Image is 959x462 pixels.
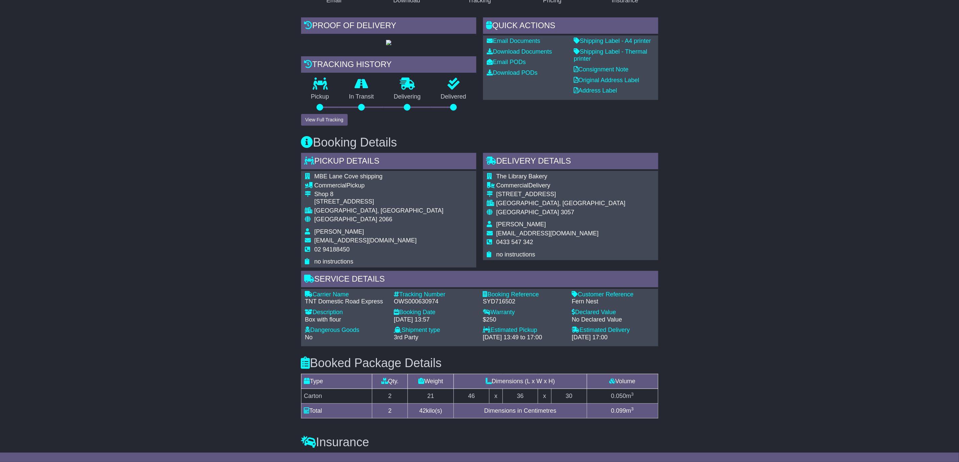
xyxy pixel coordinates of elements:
p: Delivering [384,93,431,101]
span: 0433 547 342 [496,239,533,245]
td: Total [301,404,372,418]
div: Booking Date [394,309,476,316]
span: MBE Lane Cove shipping [315,173,383,180]
div: OWS000630974 [394,298,476,305]
div: Shipment type [394,327,476,334]
a: Address Label [574,87,617,94]
div: Pickup [315,182,444,189]
a: Original Address Label [574,77,639,83]
span: [PERSON_NAME] [496,221,546,228]
div: [DATE] 13:57 [394,316,476,324]
div: $250 [483,316,565,324]
td: Volume [587,374,658,389]
div: Tracking Number [394,291,476,298]
span: Commercial [315,182,347,189]
td: kilo(s) [408,404,454,418]
td: m [587,389,658,404]
span: Commercial [496,182,529,189]
td: Dimensions (L x W x H) [454,374,587,389]
div: TNT Domestic Road Express [305,298,387,305]
span: [GEOGRAPHIC_DATA] [496,209,559,216]
div: Declared Value [572,309,654,316]
td: m [587,404,658,418]
span: [EMAIL_ADDRESS][DOMAIN_NAME] [315,237,417,244]
div: Fern Nest [572,298,654,305]
div: [STREET_ADDRESS] [315,198,444,206]
span: no instructions [496,251,535,258]
span: 2066 [379,216,392,223]
h3: Insurance [301,436,658,449]
div: Proof of Delivery [301,17,476,36]
div: [DATE] 17:00 [572,334,654,341]
span: 3057 [561,209,574,216]
p: Pickup [301,93,339,101]
div: Service Details [301,271,658,289]
p: In Transit [339,93,384,101]
span: 02 94188450 [315,246,350,253]
td: Type [301,374,372,389]
div: [GEOGRAPHIC_DATA], [GEOGRAPHIC_DATA] [315,207,444,215]
div: Customer Reference [572,291,654,298]
span: [EMAIL_ADDRESS][DOMAIN_NAME] [496,230,599,237]
td: 2 [372,389,408,404]
td: x [538,389,551,404]
h3: Booking Details [301,136,658,149]
div: Description [305,309,387,316]
div: SYD716502 [483,298,565,305]
div: Shop 8 [315,191,444,198]
div: Dangerous Goods [305,327,387,334]
a: Shipping Label - Thermal printer [574,48,648,62]
div: Booking Reference [483,291,565,298]
td: Qty. [372,374,408,389]
span: [GEOGRAPHIC_DATA] [315,216,377,223]
td: 2 [372,404,408,418]
div: Delivery Details [483,153,658,171]
span: no instructions [315,258,353,265]
div: [GEOGRAPHIC_DATA], [GEOGRAPHIC_DATA] [496,200,626,207]
a: Email PODs [487,59,526,65]
a: Download PODs [487,69,538,76]
span: The Library Bakery [496,173,547,180]
img: GetPodImage [386,40,391,45]
td: 46 [454,389,489,404]
td: 21 [408,389,454,404]
a: Download Documents [487,48,552,55]
div: Box with flour [305,316,387,324]
td: 30 [551,389,587,404]
div: Estimated Pickup [483,327,565,334]
div: Pickup Details [301,153,476,171]
div: Tracking history [301,56,476,74]
div: Quick Actions [483,17,658,36]
span: 0.099 [611,407,626,414]
span: 42 [419,407,426,414]
span: 3rd Party [394,334,419,341]
a: Consignment Note [574,66,629,73]
span: 0.050 [611,393,626,399]
sup: 3 [631,406,634,411]
sup: 3 [631,392,634,397]
span: [PERSON_NAME] [315,228,364,235]
p: Delivered [431,93,476,101]
a: Shipping Label - A4 printer [574,38,651,44]
td: Dimensions in Centimetres [454,404,587,418]
div: Carrier Name [305,291,387,298]
a: Email Documents [487,38,540,44]
div: No Declared Value [572,316,654,324]
td: x [489,389,502,404]
td: Carton [301,389,372,404]
div: [DATE] 13:49 to 17:00 [483,334,565,341]
span: No [305,334,313,341]
button: View Full Tracking [301,114,348,126]
div: Estimated Delivery [572,327,654,334]
div: Delivery [496,182,626,189]
h3: Booked Package Details [301,356,658,370]
div: Warranty [483,309,565,316]
div: [STREET_ADDRESS] [496,191,626,198]
td: Weight [408,374,454,389]
td: 36 [502,389,538,404]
